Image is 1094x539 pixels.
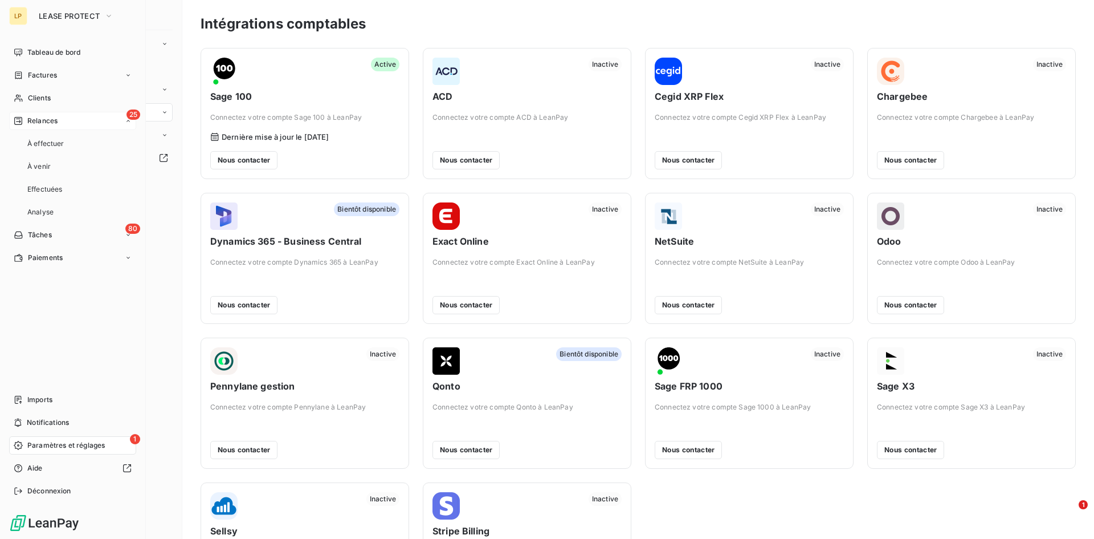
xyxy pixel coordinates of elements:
span: Inactive [1033,347,1066,361]
span: Connectez votre compte Odoo à LeanPay [877,257,1066,268]
span: À effectuer [27,139,64,149]
img: Sage X3 logo [877,347,904,375]
img: Logo LeanPay [9,514,80,532]
span: Tâches [28,230,52,240]
iframe: Intercom live chat [1055,500,1083,528]
span: Pennylane gestion [210,379,399,393]
span: ACD [432,90,622,103]
img: Pennylane gestion logo [210,347,238,375]
span: Connectez votre compte Exact Online à LeanPay [432,257,622,268]
a: Aide [9,459,136,477]
span: Bientôt disponible [334,202,399,216]
img: ACD logo [432,58,460,85]
img: Stripe Billing logo [432,492,460,520]
button: Nous contacter [210,441,277,459]
div: LP [9,7,27,25]
span: Dynamics 365 - Business Central [210,234,399,248]
span: 80 [125,224,140,234]
span: Paiements [28,253,63,263]
span: Connectez votre compte Sage 1000 à LeanPay [655,402,844,412]
button: Nous contacter [210,151,277,169]
span: Sage X3 [877,379,1066,393]
button: Nous contacter [432,296,500,314]
img: Sage FRP 1000 logo [655,347,682,375]
span: Sage FRP 1000 [655,379,844,393]
span: Connectez votre compte Chargebee à LeanPay [877,112,1066,123]
button: Nous contacter [877,151,944,169]
img: Qonto logo [432,347,460,375]
img: Odoo logo [877,202,904,230]
span: Paramètres et réglages [27,440,105,451]
span: Stripe Billing [432,524,622,538]
span: Inactive [811,202,844,216]
span: Notifications [27,418,69,428]
span: Inactive [811,58,844,71]
span: Inactive [589,202,622,216]
span: Imports [27,395,52,405]
span: Effectuées [27,184,63,194]
span: Sellsy [210,524,399,538]
span: À venir [27,161,51,172]
img: Cegid XRP Flex logo [655,58,682,85]
img: Chargebee logo [877,58,904,85]
span: Qonto [432,379,622,393]
span: Connectez votre compte Cegid XRP Flex à LeanPay [655,112,844,123]
span: Connectez votre compte Dynamics 365 à LeanPay [210,257,399,268]
span: Bientôt disponible [556,347,622,361]
span: Cegid XRP Flex [655,90,844,103]
span: Inactive [1033,58,1066,71]
span: Sage 100 [210,90,399,103]
span: Connectez votre compte ACD à LeanPay [432,112,622,123]
h3: Intégrations comptables [201,14,366,34]
span: Tableau de bord [27,47,80,58]
button: Nous contacter [655,296,722,314]
span: Factures [28,70,57,80]
img: Sage 100 logo [210,58,238,85]
button: Nous contacter [655,151,722,169]
span: Connectez votre compte Qonto à LeanPay [432,402,622,412]
span: Inactive [1033,202,1066,216]
span: Analyse [27,207,54,217]
span: 1 [1079,500,1088,509]
span: Connectez votre compte Sage 100 à LeanPay [210,112,399,123]
span: Connectez votre compte NetSuite à LeanPay [655,257,844,268]
span: Dernière mise à jour le [DATE] [222,132,329,141]
img: Sellsy logo [210,492,238,520]
span: Connectez votre compte Pennylane à LeanPay [210,402,399,412]
span: 25 [126,110,140,120]
span: Odoo [877,234,1066,248]
img: NetSuite logo [655,202,682,230]
span: Connectez votre compte Sage X3 à LeanPay [877,402,1066,412]
span: LEASE PROTECT [39,11,100,21]
span: Inactive [811,347,844,361]
span: Chargebee [877,90,1066,103]
span: Exact Online [432,234,622,248]
span: Aide [27,463,43,473]
span: 1 [130,434,140,444]
button: Nous contacter [655,441,722,459]
span: Inactive [589,58,622,71]
button: Nous contacter [432,151,500,169]
span: Déconnexion [27,486,71,496]
button: Nous contacter [877,441,944,459]
img: Dynamics 365 - Business Central logo [210,202,238,230]
button: Nous contacter [210,296,277,314]
span: Clients [28,93,51,103]
button: Nous contacter [877,296,944,314]
span: Relances [27,116,58,126]
span: NetSuite [655,234,844,248]
span: Inactive [589,492,622,506]
span: Active [371,58,399,71]
span: Inactive [366,492,399,506]
img: Exact Online logo [432,202,460,230]
button: Nous contacter [432,441,500,459]
span: Inactive [366,347,399,361]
